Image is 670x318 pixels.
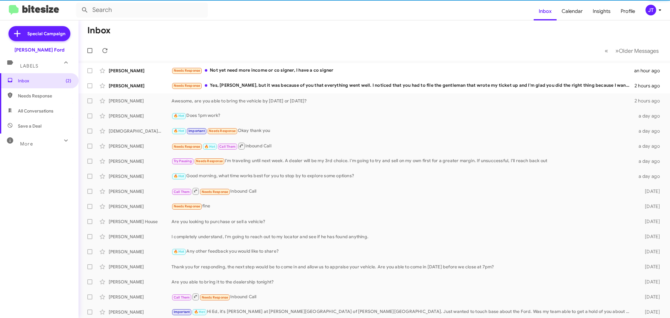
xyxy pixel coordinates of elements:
[174,145,200,149] span: Needs Response
[109,264,172,270] div: [PERSON_NAME]
[174,129,184,133] span: 🔥 Hot
[174,310,190,314] span: Important
[172,82,634,89] div: Yes, [PERSON_NAME], but it was because of you that everything went well. I noticed that you had t...
[174,84,200,88] span: Needs Response
[172,293,634,301] div: Inbound Call
[109,113,172,119] div: [PERSON_NAME]
[174,190,190,194] span: Call Them
[601,44,612,57] button: Previous
[172,203,634,210] div: fine
[172,218,634,225] div: Are you looking to purchase or sell a vehicle?
[109,203,172,210] div: [PERSON_NAME]
[109,233,172,240] div: [PERSON_NAME]
[634,128,665,134] div: a day ago
[172,173,634,180] div: Good morning, what time works best for you to stop by to explore some options?
[634,98,665,104] div: 2 hours ago
[109,309,172,315] div: [PERSON_NAME]
[18,123,41,129] span: Save a Deal
[634,188,665,195] div: [DATE]
[172,67,634,74] div: Not yet need more income or co signer, I have a co signer
[634,264,665,270] div: [DATE]
[640,5,663,15] button: JT
[18,93,71,99] span: Needs Response
[634,233,665,240] div: [DATE]
[174,204,200,208] span: Needs Response
[634,83,665,89] div: 2 hours ago
[8,26,70,41] a: Special Campaign
[174,174,184,178] span: 🔥 Hot
[109,158,172,164] div: [PERSON_NAME]
[174,159,192,163] span: Try Pausing
[634,173,665,179] div: a day ago
[174,295,190,299] span: Call Them
[27,30,65,37] span: Special Campaign
[634,143,665,149] div: a day ago
[109,218,172,225] div: [PERSON_NAME] House
[601,44,662,57] nav: Page navigation example
[20,141,33,147] span: More
[634,68,665,74] div: an hour ago
[109,98,172,104] div: [PERSON_NAME]
[634,309,665,315] div: [DATE]
[172,233,634,240] div: I completely understand, I'm going to reach out to my locator and see if he has found anything.
[109,294,172,300] div: [PERSON_NAME]
[188,129,205,133] span: Important
[194,310,205,314] span: 🔥 Hot
[634,294,665,300] div: [DATE]
[76,3,208,18] input: Search
[202,295,228,299] span: Needs Response
[109,128,172,134] div: [DEMOGRAPHIC_DATA][PERSON_NAME]
[634,158,665,164] div: a day ago
[209,129,236,133] span: Needs Response
[634,218,665,225] div: [DATE]
[634,249,665,255] div: [DATE]
[109,143,172,149] div: [PERSON_NAME]
[109,173,172,179] div: [PERSON_NAME]
[605,47,608,55] span: «
[174,69,200,73] span: Needs Response
[219,145,236,149] span: Call Them
[109,83,172,89] div: [PERSON_NAME]
[18,108,53,114] span: All Conversations
[172,127,634,134] div: Okay thank you
[204,145,215,149] span: 🔥 Hot
[172,308,634,315] div: Hi Ed, it's [PERSON_NAME] at [PERSON_NAME][GEOGRAPHIC_DATA] of [PERSON_NAME][GEOGRAPHIC_DATA]. Ju...
[616,2,640,20] a: Profile
[619,47,659,54] span: Older Messages
[634,203,665,210] div: [DATE]
[109,279,172,285] div: [PERSON_NAME]
[634,113,665,119] div: a day ago
[588,2,616,20] a: Insights
[109,68,172,74] div: [PERSON_NAME]
[645,5,656,15] div: JT
[87,25,111,36] h1: Inbox
[172,142,634,150] div: Inbound Call
[172,279,634,285] div: Are you able to bring it to the dealership tonight?
[174,249,184,254] span: 🔥 Hot
[172,264,634,270] div: Thank you for responding, the next step would be to come in and allow us to appraise your vehicle...
[174,114,184,118] span: 🔥 Hot
[18,78,71,84] span: Inbox
[557,2,588,20] a: Calendar
[109,249,172,255] div: [PERSON_NAME]
[14,47,64,53] div: [PERSON_NAME] Ford
[634,279,665,285] div: [DATE]
[66,78,71,84] span: (2)
[534,2,557,20] a: Inbox
[172,112,634,119] div: Does 1pm work?
[172,187,634,195] div: Inbound Call
[615,47,619,55] span: »
[612,44,662,57] button: Next
[172,157,634,165] div: I'm traveling until next week. A dealer will be my 3rd choice. I'm going to try and sell on my ow...
[172,248,634,255] div: Any other feedback you would like to share?
[109,188,172,195] div: [PERSON_NAME]
[172,98,634,104] div: Awesome, are you able to bring the vehicle by [DATE] or [DATE]?
[202,190,228,194] span: Needs Response
[20,63,38,69] span: Labels
[196,159,223,163] span: Needs Response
